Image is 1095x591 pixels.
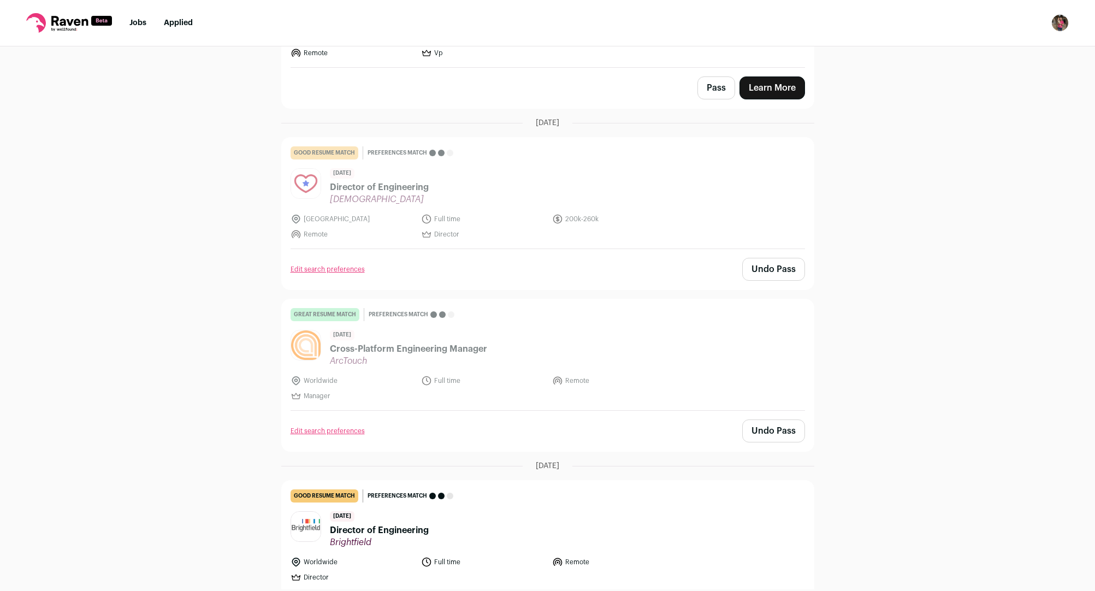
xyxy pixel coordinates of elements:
a: great resume match Preferences match [DATE] Cross-Platform Engineering Manager ArcTouch Worldwide... [282,299,814,410]
span: Cross-Platform Engineering Manager [330,342,487,356]
span: [DATE] [330,168,354,179]
span: [DATE] [330,330,354,340]
img: 378f6749edc49313df39e5dece0cda04dc168137c5b47c6074683a7e2bdbb588.png [291,330,321,360]
button: Undo Pass [742,419,805,442]
img: 19044031-medium_jpg [1051,14,1069,32]
button: Undo Pass [742,258,805,281]
a: Edit search preferences [291,265,365,274]
div: good resume match [291,489,358,503]
a: good resume match Preferences match [DATE] Director of Engineering [DEMOGRAPHIC_DATA] [GEOGRAPHIC... [282,138,814,249]
span: ArcTouch [330,356,487,367]
a: Jobs [129,19,146,27]
li: Full time [421,214,546,224]
span: [DATE] [330,511,354,522]
li: Remote [291,48,415,58]
li: Remote [552,557,677,568]
span: Brightfield [330,537,429,548]
span: Preferences match [369,309,428,320]
div: great resume match [291,308,359,321]
li: Worldwide [291,375,415,386]
button: Open dropdown [1051,14,1069,32]
li: Remote [291,229,415,240]
button: Pass [697,76,735,99]
li: Vp [421,48,546,58]
li: 200k-260k [552,214,677,224]
span: Director of Engineering [330,181,429,194]
img: 86abc0f52df4d18fa54d1702f6a1702bfc7d9524f0033ad2c4a9b99e73e9b2c7.jpg [291,169,321,198]
li: [GEOGRAPHIC_DATA] [291,214,415,224]
span: Director of Engineering [330,524,429,537]
li: Worldwide [291,557,415,568]
li: Director [421,229,546,240]
a: Edit search preferences [291,427,365,435]
li: Manager [291,391,415,401]
div: good resume match [291,146,358,159]
li: Director [291,572,415,583]
img: ec51bd153ff154183f345ba6a040b9bd5958288c33e6b4067a1e4c21547bca85 [291,512,321,541]
a: Learn More [739,76,805,99]
span: [DATE] [536,117,559,128]
span: [DEMOGRAPHIC_DATA] [330,194,429,205]
li: Remote [552,375,677,386]
a: Applied [164,19,193,27]
li: Full time [421,557,546,568]
span: Preferences match [368,490,427,501]
li: Full time [421,375,546,386]
span: Preferences match [368,147,427,158]
span: [DATE] [536,460,559,471]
